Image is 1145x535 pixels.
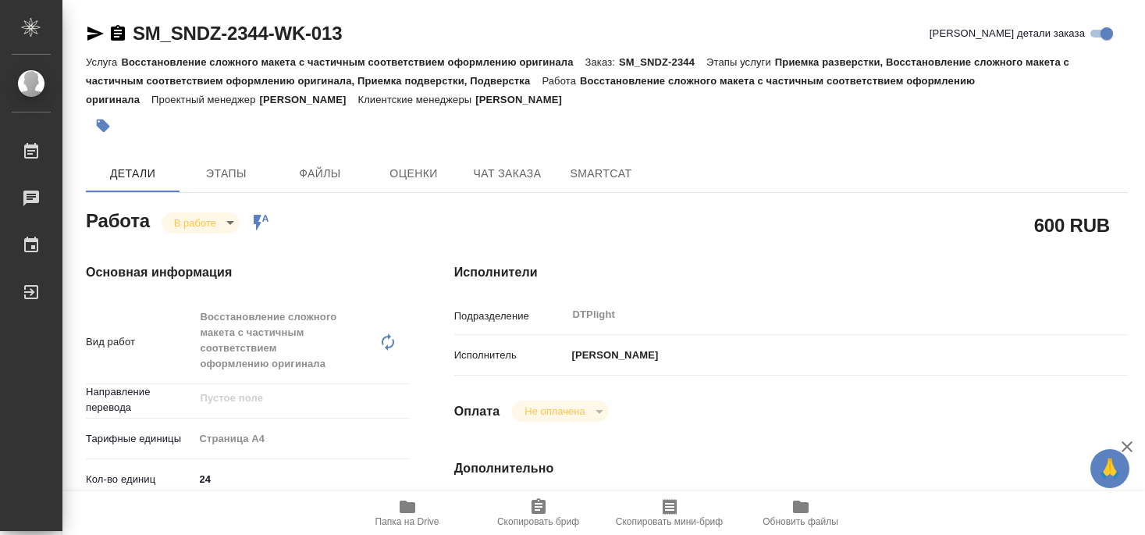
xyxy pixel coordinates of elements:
p: Исполнитель [454,348,567,363]
a: SM_SNDZ-2344-WK-013 [133,23,342,44]
p: Этапы услуги [706,56,775,68]
span: Оценки [376,164,451,184]
span: Детали [95,164,170,184]
div: В работе [512,401,608,422]
span: 🙏 [1097,452,1123,485]
span: Обновить файлы [763,516,838,527]
h4: Основная информация [86,263,392,282]
p: Клиентские менеджеры [357,94,475,105]
h4: Исполнители [454,263,1128,282]
p: [PERSON_NAME] [567,348,659,363]
p: SM_SNDZ-2344 [619,56,706,68]
h4: Оплата [454,402,500,421]
p: Направление перевода [86,384,194,416]
p: [PERSON_NAME] [260,94,358,105]
button: Обновить файлы [735,491,866,535]
p: Вид работ [86,334,194,350]
input: Пустое поле [198,389,373,408]
span: Папка на Drive [375,516,439,527]
p: Проектный менеджер [151,94,259,105]
input: ✎ Введи что-нибудь [194,468,410,490]
h2: Работа [86,205,150,234]
button: В работе [169,216,221,230]
p: Услуга [86,56,121,68]
button: 🙏 [1090,449,1129,488]
button: Скопировать бриф [473,491,604,535]
h4: Дополнительно [454,459,1128,478]
button: Скопировать мини-бриф [604,491,735,535]
button: Скопировать ссылку [108,24,127,43]
p: Тарифные единицы [86,431,194,447]
span: Скопировать мини-бриф [616,516,723,527]
p: [PERSON_NAME] [475,94,574,105]
button: Скопировать ссылку для ЯМессенджера [86,24,105,43]
div: Страница А4 [194,426,410,452]
span: Чат заказа [470,164,545,184]
p: Заказ: [585,56,619,68]
p: Кол-во единиц [86,472,194,487]
span: Файлы [283,164,357,184]
button: Папка на Drive [342,491,473,535]
p: Восстановление сложного макета с частичным соответствием оформлению оригинала [121,56,585,68]
button: Добавить тэг [86,109,120,143]
span: Скопировать бриф [497,516,579,527]
button: Не оплачена [520,405,589,418]
div: В работе [162,212,240,234]
span: [PERSON_NAME] детали заказа [930,26,1085,41]
p: Подразделение [454,309,567,324]
span: Этапы [189,164,264,184]
h2: 600 RUB [1034,212,1110,238]
p: Работа [542,75,580,87]
span: SmartCat [564,164,638,184]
